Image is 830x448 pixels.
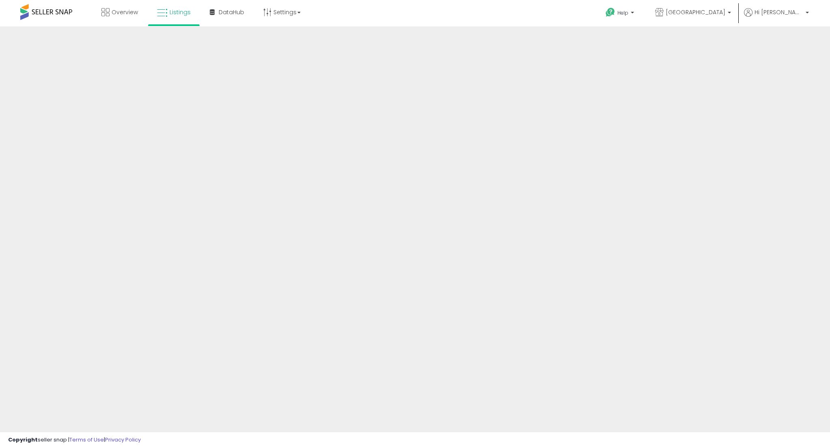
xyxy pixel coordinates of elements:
i: Get Help [605,7,615,17]
span: DataHub [219,8,244,16]
span: Listings [170,8,191,16]
span: Overview [112,8,138,16]
a: Help [599,1,642,26]
span: [GEOGRAPHIC_DATA] [666,8,725,16]
span: Hi [PERSON_NAME] [755,8,803,16]
a: Hi [PERSON_NAME] [744,8,809,26]
span: Help [617,9,628,16]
